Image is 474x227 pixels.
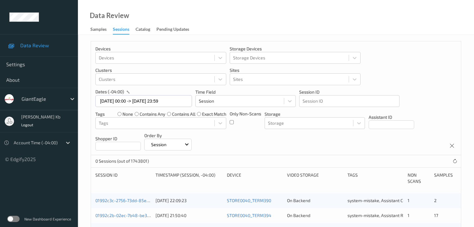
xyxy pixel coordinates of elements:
[195,89,296,95] p: Time Field
[95,46,226,52] p: Devices
[144,132,192,139] p: Order By
[369,114,414,120] p: Assistant ID
[95,89,124,95] p: dates (-04:00)
[156,26,189,34] div: Pending Updates
[408,213,409,218] span: 1
[230,46,361,52] p: Storage Devices
[347,198,454,203] span: system-mistake, Assistant Confirmed, Unusual activity
[287,172,343,184] div: Video Storage
[172,111,195,117] label: contains all
[113,25,136,35] a: Sessions
[113,26,129,35] div: Sessions
[156,172,223,184] div: Timestamp (Session, -04:00)
[299,89,400,95] p: Session ID
[408,172,430,184] div: Non Scans
[265,111,365,117] p: Storage
[95,111,105,117] p: Tags
[408,198,409,203] span: 1
[140,111,165,117] label: contains any
[95,172,151,184] div: Session ID
[156,197,223,204] div: [DATE] 22:09:23
[95,198,177,203] a: 01992c3c-2756-73dd-85e1-fba29f0f0deb
[230,67,361,73] p: Sites
[230,111,261,117] p: Only Non-Scans
[347,172,403,184] div: Tags
[287,212,343,219] div: On Backend
[95,67,226,73] p: Clusters
[95,136,141,142] p: Shopper ID
[149,141,169,148] p: Session
[95,158,149,164] p: 0 Sessions (out of 1743801)
[90,25,113,34] a: Samples
[156,25,195,34] a: Pending Updates
[227,172,283,184] div: Device
[434,198,437,203] span: 2
[136,25,156,34] a: Catalog
[90,26,107,34] div: Samples
[156,212,223,219] div: [DATE] 21:50:40
[227,213,271,218] a: STORE0040_TERM394
[90,12,129,19] div: Data Review
[122,111,133,117] label: none
[227,198,271,203] a: STORE0040_TERM390
[287,197,343,204] div: On Backend
[202,111,226,117] label: exact match
[347,213,451,218] span: system-mistake, Assistant Rejected, Unusual activity
[434,213,438,218] span: 17
[136,26,150,34] div: Catalog
[95,213,181,218] a: 01992c2b-02ec-7b48-be3e-9cc9405c3d8a
[434,172,457,184] div: Samples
